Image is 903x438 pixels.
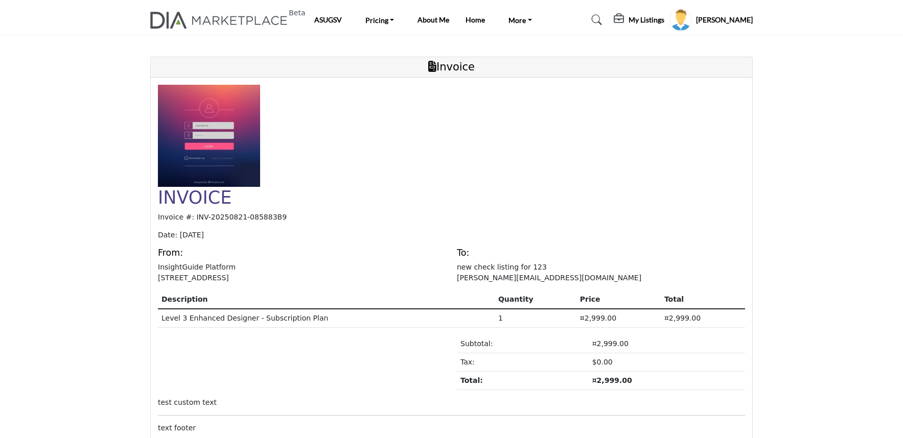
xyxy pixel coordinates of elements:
[158,309,495,328] td: Level 3 Enhanced Designer - Subscription Plan
[495,290,576,309] th: Quantity
[158,423,745,433] p: text footer
[158,187,745,208] h1: INVOICE
[661,309,745,328] td: ¤2,999.00
[418,15,449,24] a: About Me
[158,248,446,258] h5: From:
[358,13,402,27] a: Pricing
[495,309,576,328] td: 1
[158,85,260,187] img: Company Logo
[457,353,589,372] td: Tax:
[158,397,745,408] p: test custom text
[158,262,446,283] p: InsightGuide Platform [STREET_ADDRESS]
[158,212,745,223] p: Invoice #: INV-20250821-085883B9
[582,12,609,28] a: Search
[589,335,745,353] td: ¤2,999.00
[576,309,661,328] td: ¤2,999.00
[150,12,293,29] img: Site Logo
[289,9,305,17] h6: Beta
[457,248,745,258] h5: To:
[592,376,632,384] strong: ¤2,999.00
[158,230,745,240] p: Date: [DATE]
[466,15,485,24] a: Home
[158,61,745,74] h4: Invoice
[614,14,664,26] div: My Listings
[669,9,692,31] button: Show hide supplier dropdown
[696,15,753,25] h5: [PERSON_NAME]
[457,335,589,353] td: Subtotal:
[158,290,495,309] th: Description
[576,290,661,309] th: Price
[661,290,745,309] th: Total
[501,13,539,27] a: More
[457,262,745,283] p: new check listing for 123 [PERSON_NAME][EMAIL_ADDRESS][DOMAIN_NAME]
[589,353,745,372] td: $0.00
[150,12,293,29] a: Beta
[460,376,483,384] strong: Total:
[629,15,664,25] h5: My Listings
[314,15,342,24] a: ASUGSV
